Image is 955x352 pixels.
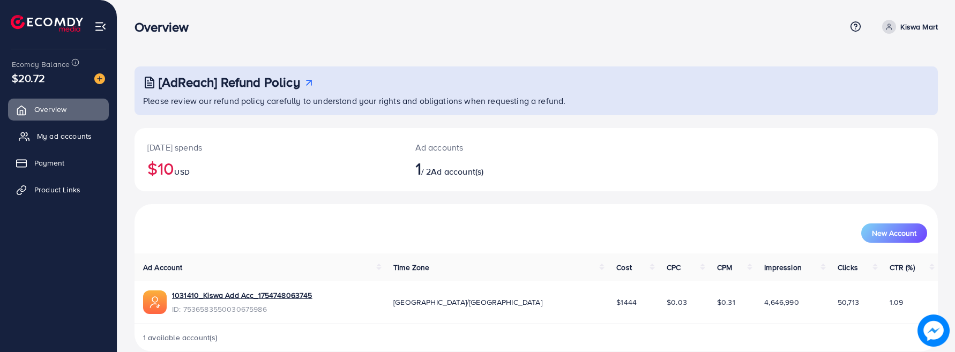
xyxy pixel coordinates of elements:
span: USD [174,167,189,177]
span: 1 available account(s) [143,332,218,343]
span: CPC [667,262,681,273]
a: Product Links [8,179,109,200]
span: My ad accounts [37,131,92,141]
a: Payment [8,152,109,174]
a: Kiswa Mart [878,20,938,34]
span: Cost [616,262,632,273]
span: New Account [872,229,916,237]
h2: / 2 [415,158,591,178]
p: Please review our refund policy carefully to understand your rights and obligations when requesti... [143,94,931,107]
h2: $10 [147,158,390,178]
span: Ecomdy Balance [12,59,70,70]
span: $20.72 [12,70,45,86]
span: 1 [415,156,421,181]
span: ID: 7536583550030675986 [172,304,312,314]
p: Ad accounts [415,141,591,154]
img: ic-ads-acc.e4c84228.svg [143,290,167,314]
span: Product Links [34,184,80,195]
h3: [AdReach] Refund Policy [159,74,300,90]
span: Ad account(s) [431,166,483,177]
p: Kiswa Mart [900,20,938,33]
span: Time Zone [393,262,429,273]
span: 50,713 [838,297,859,308]
span: 4,646,990 [764,297,799,308]
span: $1444 [616,297,637,308]
p: [DATE] spends [147,141,390,154]
a: 1031410_Kiswa Add Acc_1754748063745 [172,290,312,301]
span: Ad Account [143,262,183,273]
img: image [94,73,105,84]
h3: Overview [135,19,197,35]
a: My ad accounts [8,125,109,147]
span: Clicks [838,262,858,273]
img: menu [94,20,107,33]
span: Payment [34,158,64,168]
span: CPM [717,262,732,273]
span: Impression [764,262,802,273]
span: [GEOGRAPHIC_DATA]/[GEOGRAPHIC_DATA] [393,297,542,308]
img: image [917,314,950,347]
button: New Account [861,223,927,243]
span: Overview [34,104,66,115]
span: $0.03 [667,297,687,308]
span: CTR (%) [890,262,915,273]
img: logo [11,15,83,32]
a: Overview [8,99,109,120]
span: 1.09 [890,297,904,308]
span: $0.31 [717,297,735,308]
